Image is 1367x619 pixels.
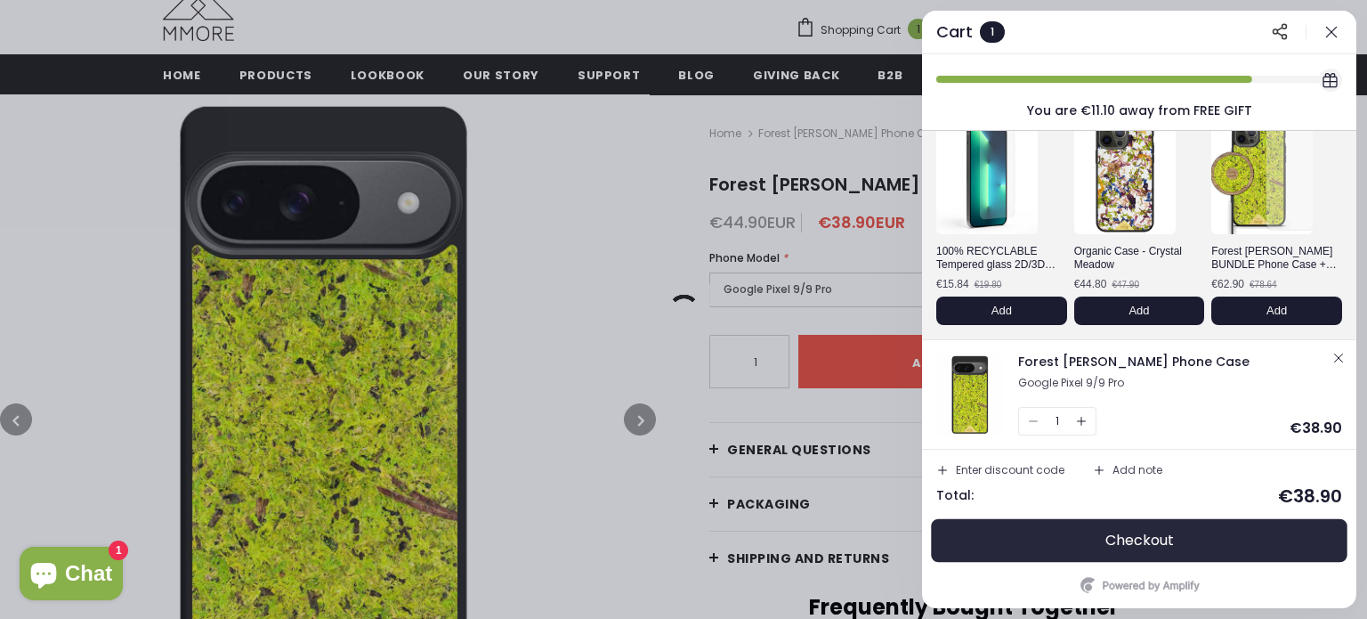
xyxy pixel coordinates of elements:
[1086,457,1169,484] button: Add note
[1018,353,1328,371] div: Forest Moss Phone Case
[1278,487,1342,505] div: €38.90
[922,66,1356,112] div: Recommended for your cart
[1074,243,1205,273] div: Organic Case - Crystal Meadow
[975,281,1002,289] div: €19.80
[936,297,1067,325] button: Add
[1266,304,1287,318] span: Add
[936,519,1342,562] button: Checkout
[1250,281,1277,289] div: €78.64
[1128,304,1149,318] span: Add
[1112,465,1162,476] div: Add note
[1018,353,1250,371] span: Forest [PERSON_NAME] Phone Case
[936,488,974,504] div: Total:
[956,465,1064,476] div: Enter discount code
[1112,281,1139,289] div: €47.90
[1297,85,1342,95] div: Free gift
[1056,408,1059,435] div: 1
[1074,297,1205,325] button: Add
[936,24,973,40] div: Cart
[1074,279,1107,289] div: €44.80
[936,279,969,289] div: €15.84
[1018,377,1328,389] div: Google Pixel 9/9 Pro
[1211,297,1342,325] button: Add
[1211,279,1244,289] div: €62.90
[14,547,128,605] inbox-online-store-chat: Shopify online store chat
[929,457,1072,484] button: Enter discount code
[936,245,1056,284] span: 100% RECYCLABLE Tempered glass 2D/3D screen protector
[1211,245,1336,311] span: Forest [PERSON_NAME] BUNDLE Phone Case + Screen Protector + [PERSON_NAME] Wireless Charger
[1211,243,1342,273] div: Forest Moss BUNDLE Phone Case + Screen Protector + Moss Wireless Charger
[1290,421,1342,436] div: €38.90
[1074,245,1182,271] span: Organic Case - Crystal Meadow
[991,304,1012,318] span: Add
[980,21,1005,43] div: 1
[1105,532,1174,550] span: Checkout
[1302,97,1342,108] div: €50.00
[936,243,1067,273] div: 100% RECYCLABLE Tempered glass 2D/3D screen protector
